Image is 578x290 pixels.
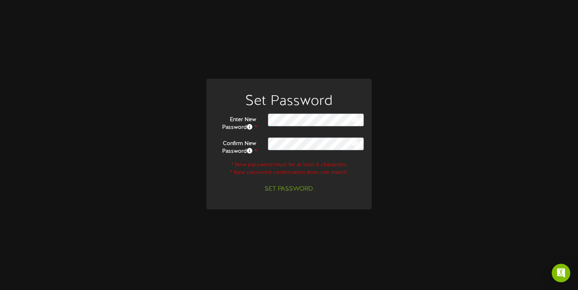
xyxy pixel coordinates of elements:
[208,113,262,132] label: Enter New Password
[208,137,262,155] label: Confirm New Password
[230,170,348,175] span: * New password confirmation does not match.
[552,264,570,282] div: Open Intercom Messenger
[260,182,318,196] button: Set Password
[231,162,347,168] span: * New password must be at least 6 characters
[208,94,370,110] h1: Set Password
